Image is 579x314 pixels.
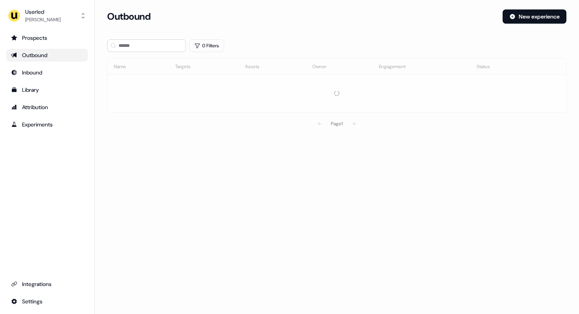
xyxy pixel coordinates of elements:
[107,11,150,22] h3: Outbound
[6,84,88,96] a: Go to templates
[25,16,61,24] div: [PERSON_NAME]
[6,278,88,290] a: Go to integrations
[6,101,88,113] a: Go to attribution
[25,8,61,16] div: Userled
[11,121,83,128] div: Experiments
[11,297,83,305] div: Settings
[6,295,88,308] a: Go to integrations
[6,66,88,79] a: Go to Inbound
[6,49,88,61] a: Go to outbound experience
[11,69,83,76] div: Inbound
[6,6,88,25] button: Userled[PERSON_NAME]
[11,34,83,42] div: Prospects
[11,280,83,288] div: Integrations
[189,39,224,52] button: 0 Filters
[6,32,88,44] a: Go to prospects
[503,9,566,24] button: New experience
[11,103,83,111] div: Attribution
[11,51,83,59] div: Outbound
[6,118,88,131] a: Go to experiments
[11,86,83,94] div: Library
